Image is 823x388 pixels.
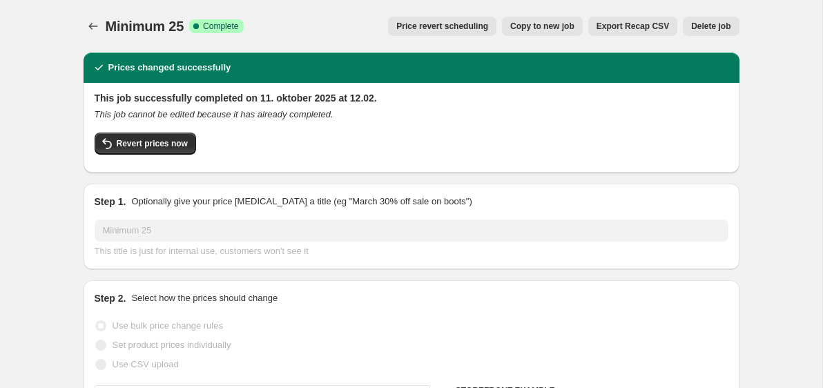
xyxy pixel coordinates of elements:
button: Price revert scheduling [388,17,496,36]
h2: This job successfully completed on 11. oktober 2025 at 12.02. [95,91,728,105]
span: Delete job [691,21,730,32]
input: 30% off holiday sale [95,220,728,242]
span: Use CSV upload [113,359,179,369]
span: Minimum 25 [106,19,184,34]
h2: Step 2. [95,291,126,305]
span: Copy to new job [510,21,574,32]
button: Price change jobs [84,17,103,36]
h2: Prices changed successfully [108,61,231,75]
i: This job cannot be edited because it has already completed. [95,109,333,119]
button: Revert prices now [95,133,196,155]
p: Optionally give your price [MEDICAL_DATA] a title (eg "March 30% off sale on boots") [131,195,472,208]
h2: Step 1. [95,195,126,208]
span: Export Recap CSV [597,21,669,32]
span: Set product prices individually [113,340,231,350]
span: Use bulk price change rules [113,320,223,331]
span: Price revert scheduling [396,21,488,32]
p: Select how the prices should change [131,291,278,305]
button: Delete job [683,17,739,36]
span: Revert prices now [117,138,188,149]
button: Copy to new job [502,17,583,36]
button: Export Recap CSV [588,17,677,36]
span: Complete [203,21,238,32]
span: This title is just for internal use, customers won't see it [95,246,309,256]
